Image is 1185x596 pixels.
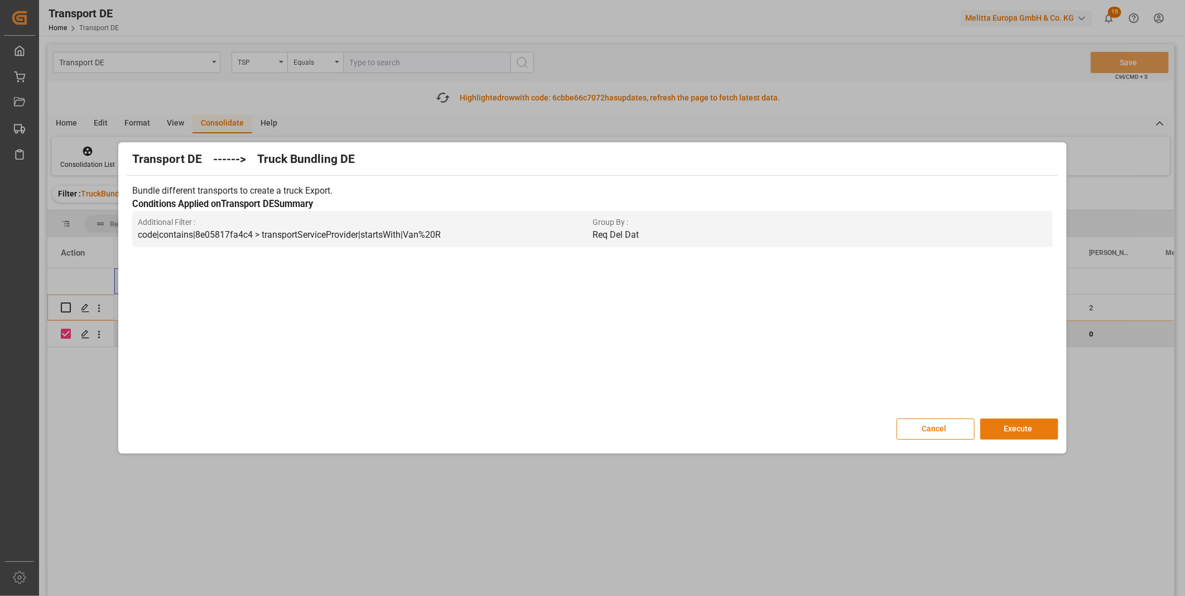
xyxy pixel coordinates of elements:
[592,217,1047,228] span: Group By :
[132,198,1052,212] h3: Conditions Applied on Transport DE Summary
[132,151,202,169] h2: Transport DE
[132,184,1052,198] p: Bundle different transports to create a truck Export.
[138,228,592,242] p: code|contains|8e05817fa4c4 > transportServiceProvider|startsWith|Van%20R
[213,151,246,169] h2: ------>
[592,228,1047,242] p: Req Del Dat
[980,419,1058,440] button: Execute
[897,419,975,440] button: Cancel
[257,151,355,169] h2: Truck Bundling DE
[138,217,592,228] span: Additional Filter :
